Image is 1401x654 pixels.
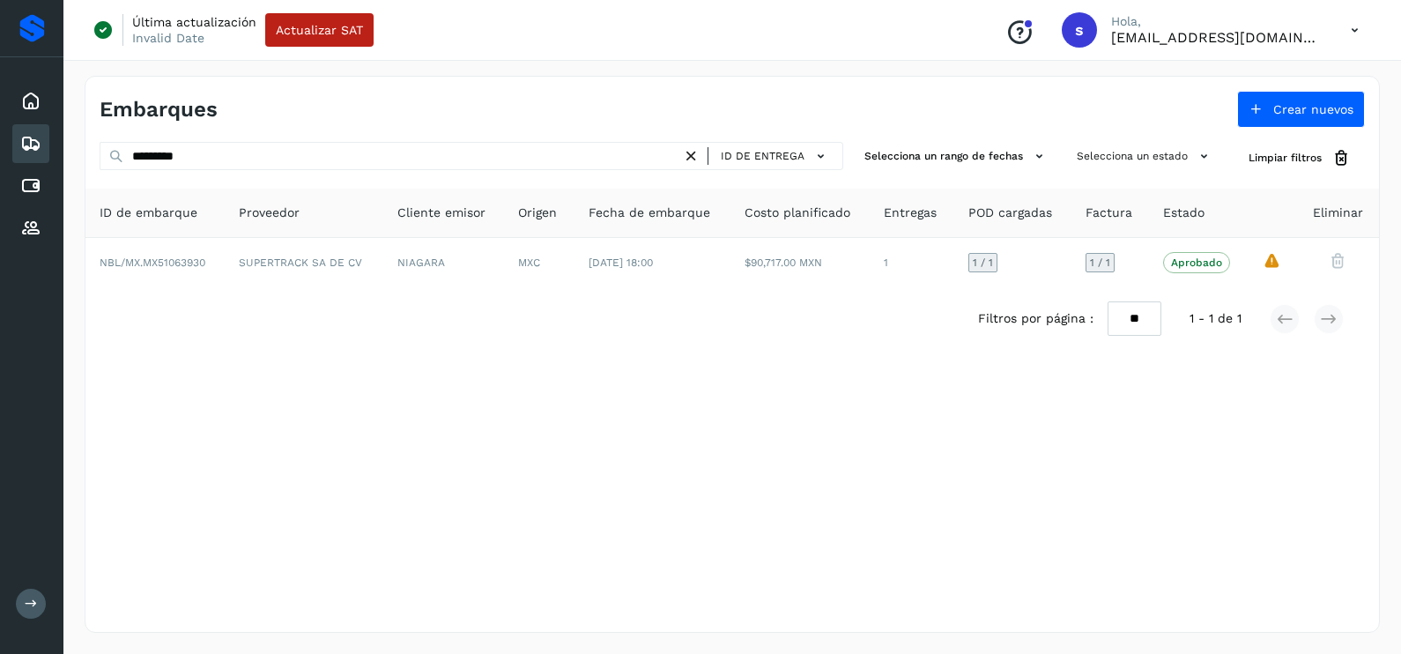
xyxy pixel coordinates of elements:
td: MXC [504,238,574,287]
span: [DATE] 18:00 [589,256,653,269]
span: Entregas [884,204,937,222]
div: Embarques [12,124,49,163]
span: NBL/MX.MX51063930 [100,256,205,269]
p: Invalid Date [132,30,204,46]
p: Aprobado [1171,256,1222,269]
td: 1 [870,238,954,287]
span: Proveedor [239,204,300,222]
button: Selecciona un rango de fechas [857,142,1056,171]
span: Costo planificado [745,204,850,222]
p: Última actualización [132,14,256,30]
span: Actualizar SAT [276,24,363,36]
button: Crear nuevos [1237,91,1365,128]
span: ID de embarque [100,204,197,222]
span: ID de entrega [721,148,804,164]
span: 1 / 1 [1090,257,1110,268]
p: smedina@niagarawater.com [1111,29,1323,46]
td: SUPERTRACK SA DE CV [225,238,382,287]
button: Actualizar SAT [265,13,374,47]
span: Origen [518,204,557,222]
span: Factura [1086,204,1132,222]
span: POD cargadas [968,204,1052,222]
td: $90,717.00 MXN [730,238,870,287]
div: Proveedores [12,209,49,248]
button: Selecciona un estado [1070,142,1220,171]
span: 1 - 1 de 1 [1190,309,1242,328]
span: Estado [1163,204,1205,222]
span: Crear nuevos [1273,103,1353,115]
span: Fecha de embarque [589,204,710,222]
td: NIAGARA [383,238,505,287]
span: Filtros por página : [978,309,1093,328]
span: 1 / 1 [973,257,993,268]
button: ID de entrega [715,144,835,169]
span: Eliminar [1313,204,1363,222]
p: Hola, [1111,14,1323,29]
button: Limpiar filtros [1234,142,1365,175]
h4: Embarques [100,97,218,123]
div: Cuentas por pagar [12,167,49,205]
div: Inicio [12,82,49,121]
span: Cliente emisor [397,204,486,222]
span: Limpiar filtros [1249,150,1322,166]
